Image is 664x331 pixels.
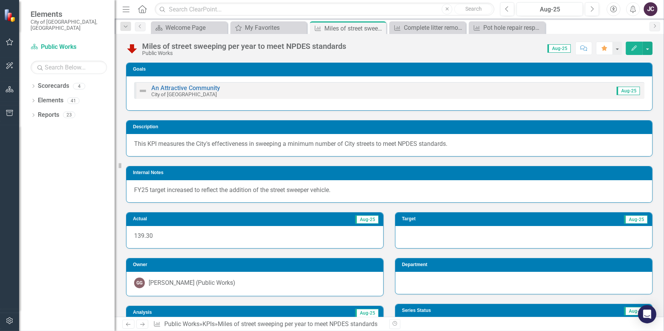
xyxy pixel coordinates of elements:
[63,112,75,118] div: 23
[218,320,377,328] div: Miles of street sweeping per year to meet NPDES standards
[454,4,492,15] button: Search
[324,24,384,33] div: Miles of street sweeping per year to meet NPDES standards
[164,320,199,328] a: Public Works
[355,215,379,224] span: Aug-25
[624,215,648,224] span: Aug-25
[517,2,583,16] button: Aug-25
[402,262,648,267] h3: Department
[624,307,648,315] span: Aug-25
[126,42,138,55] img: Below Plan
[547,44,571,53] span: Aug-25
[73,83,85,89] div: 4
[165,23,225,32] div: Welcome Page
[404,23,464,32] div: Complete litter removal of 159 miles of road rights-of-way in five and half working days (Days)
[151,84,220,92] a: An Attractive Community
[134,186,645,195] p: FY25 target increased to reflect the addition of the street sweeper vehicle.
[617,87,640,95] span: Aug-25
[483,23,543,32] div: Pot hole repair response time (Days)
[38,96,63,105] a: Elements
[232,23,305,32] a: My Favorites
[133,262,379,267] h3: Owner
[149,279,235,287] div: [PERSON_NAME] (Public Works)
[644,2,658,16] button: JC
[153,320,384,329] div: » »
[31,19,107,31] small: City of [GEOGRAPHIC_DATA], [GEOGRAPHIC_DATA]
[465,6,482,12] span: Search
[31,10,107,19] span: Elements
[202,320,215,328] a: KPIs
[38,82,69,90] a: Scorecards
[38,111,59,119] a: Reports
[134,232,153,239] span: 139.30
[153,23,225,32] a: Welcome Page
[138,86,147,95] img: Not Defined
[142,42,346,50] div: Miles of street sweeping per year to meet NPDES standards
[134,140,447,147] span: This KPI measures the City's effectiveness in sweeping a minimum number of City streets to meet N...
[31,43,107,52] a: Public Works
[133,216,223,221] h3: Actual
[519,5,580,14] div: Aug-25
[155,3,494,16] input: Search ClearPoint...
[151,91,217,97] small: City of [GEOGRAPHIC_DATA]
[402,216,491,221] h3: Target
[245,23,305,32] div: My Favorites
[4,8,18,22] img: ClearPoint Strategy
[471,23,543,32] a: Pot hole repair response time (Days)
[142,50,346,56] div: Public Works
[133,310,241,315] h3: Analysis
[133,170,648,175] h3: Internal Notes
[133,67,648,72] h3: Goals
[355,309,379,317] span: Aug-25
[67,97,79,104] div: 41
[31,61,107,74] input: Search Below...
[133,124,648,129] h3: Description
[402,308,537,313] h3: Series Status
[391,23,464,32] a: Complete litter removal of 159 miles of road rights-of-way in five and half working days (Days)
[638,305,656,323] div: Open Intercom Messenger
[134,278,145,288] div: GG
